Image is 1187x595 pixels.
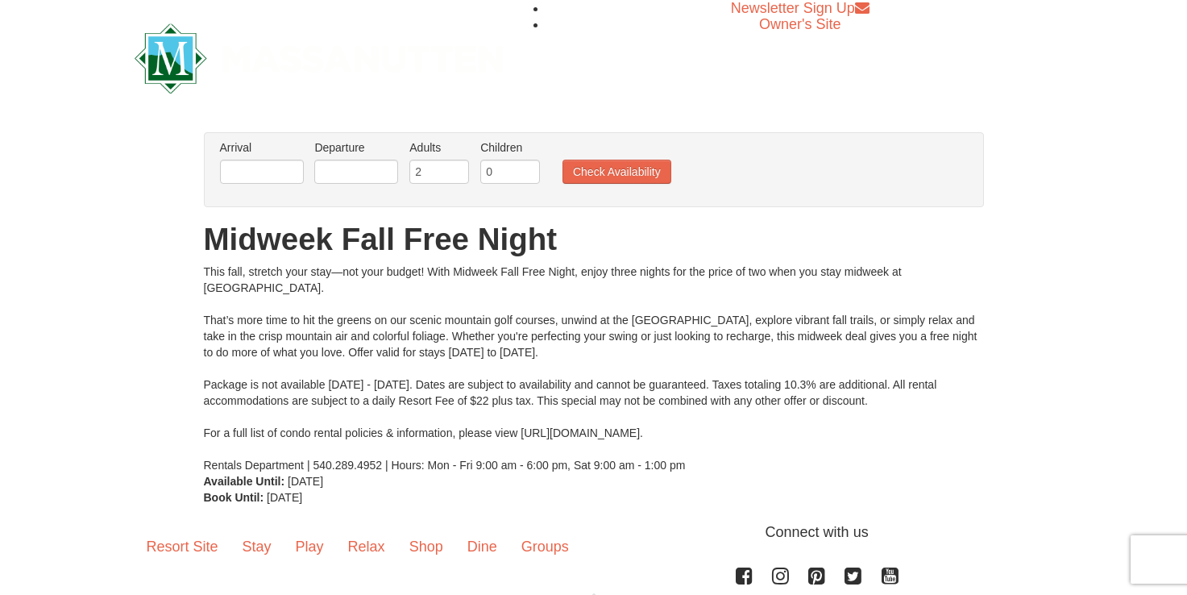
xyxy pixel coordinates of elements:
a: Resort Site [135,522,230,572]
label: Departure [314,139,398,156]
label: Children [480,139,540,156]
strong: Book Until: [204,491,264,504]
div: This fall, stretch your stay—not your budget! With Midweek Fall Free Night, enjoy three nights fo... [204,264,984,473]
a: Dine [455,522,509,572]
a: Stay [230,522,284,572]
label: Arrival [220,139,304,156]
img: Massanutten Resort Logo [135,23,504,94]
a: Shop [397,522,455,572]
a: Owner's Site [759,16,840,32]
a: Groups [509,522,581,572]
p: Connect with us [135,522,1053,543]
span: [DATE] [267,491,302,504]
h1: Midweek Fall Free Night [204,223,984,256]
label: Adults [409,139,469,156]
span: [DATE] [288,475,323,488]
button: Check Availability [562,160,671,184]
strong: Available Until: [204,475,285,488]
a: Relax [336,522,397,572]
a: Play [284,522,336,572]
a: Massanutten Resort [135,37,504,75]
